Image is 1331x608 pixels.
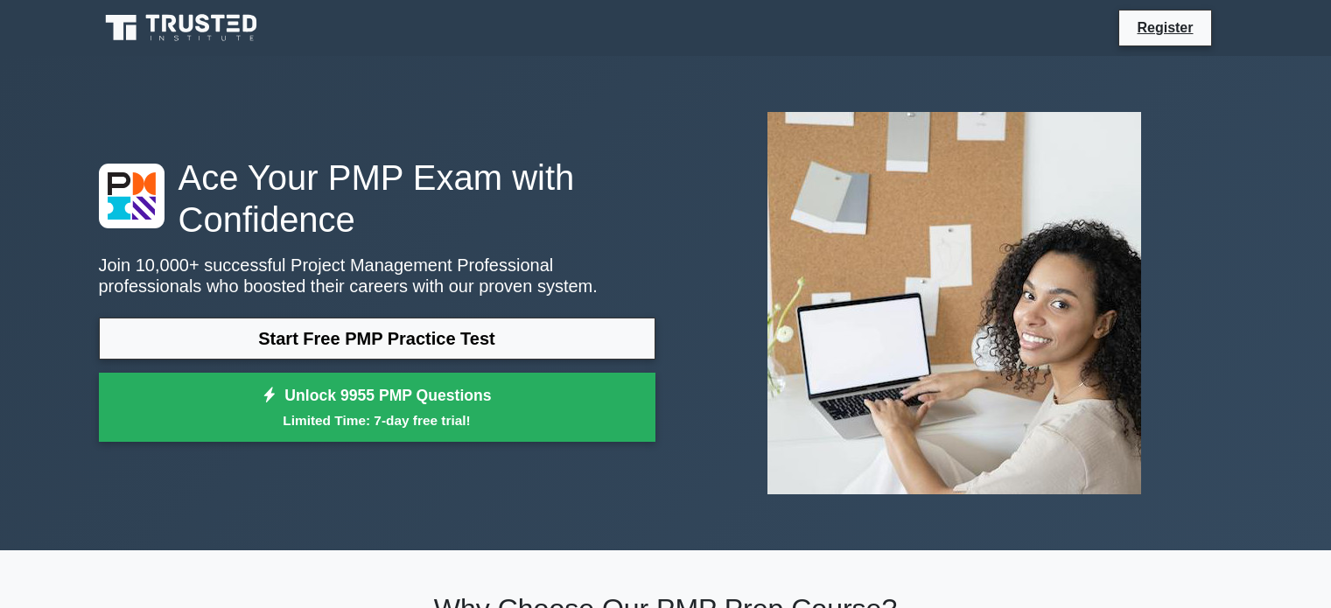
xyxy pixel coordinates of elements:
[1126,17,1203,38] a: Register
[99,255,655,297] p: Join 10,000+ successful Project Management Professional professionals who boosted their careers w...
[99,157,655,241] h1: Ace Your PMP Exam with Confidence
[99,318,655,360] a: Start Free PMP Practice Test
[121,410,634,430] small: Limited Time: 7-day free trial!
[99,373,655,443] a: Unlock 9955 PMP QuestionsLimited Time: 7-day free trial!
